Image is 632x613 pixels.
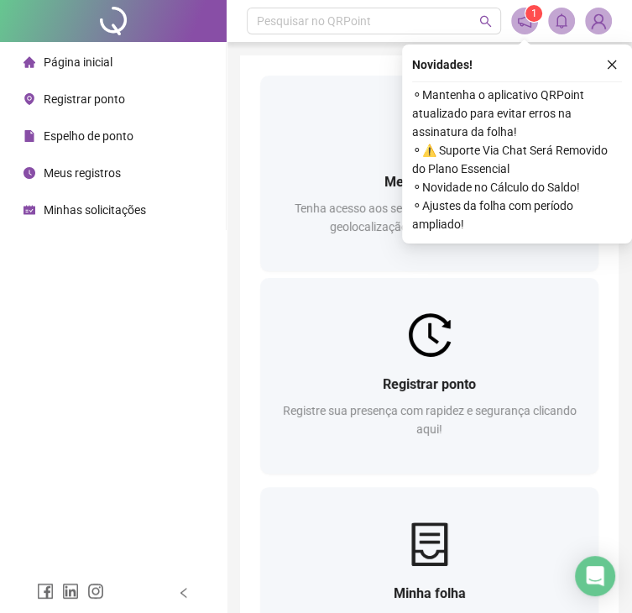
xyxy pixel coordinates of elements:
[412,86,622,141] span: ⚬ Mantenha o aplicativo QRPoint atualizado para evitar erros na assinatura da folha!
[44,166,121,180] span: Meus registros
[384,174,475,190] span: Meus registros
[37,583,54,600] span: facebook
[586,8,611,34] img: 87110
[525,5,542,22] sup: 1
[295,202,564,233] span: Tenha acesso aos seus registros de ponto, incluindo geolocalização e demais observações!
[44,129,133,143] span: Espelho de ponto
[531,8,537,19] span: 1
[178,587,190,599] span: left
[412,196,622,233] span: ⚬ Ajustes da folha com período ampliado!
[44,55,112,69] span: Página inicial
[283,404,577,436] span: Registre sua presença com rapidez e segurança clicando aqui!
[44,203,146,217] span: Minhas solicitações
[24,130,35,142] span: file
[517,13,532,29] span: notification
[62,583,79,600] span: linkedin
[394,585,466,601] span: Minha folha
[24,56,35,68] span: home
[24,167,35,179] span: clock-circle
[412,178,622,196] span: ⚬ Novidade no Cálculo do Saldo!
[412,55,473,74] span: Novidades !
[383,376,476,392] span: Registrar ponto
[554,13,569,29] span: bell
[260,76,598,271] a: Meus registrosTenha acesso aos seus registros de ponto, incluindo geolocalização e demais observa...
[44,92,125,106] span: Registrar ponto
[24,204,35,216] span: schedule
[412,141,622,178] span: ⚬ ⚠️ Suporte Via Chat Será Removido do Plano Essencial
[24,93,35,105] span: environment
[260,278,598,474] a: Registrar pontoRegistre sua presença com rapidez e segurança clicando aqui!
[575,556,615,596] div: Open Intercom Messenger
[479,15,492,28] span: search
[606,59,618,71] span: close
[87,583,104,600] span: instagram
